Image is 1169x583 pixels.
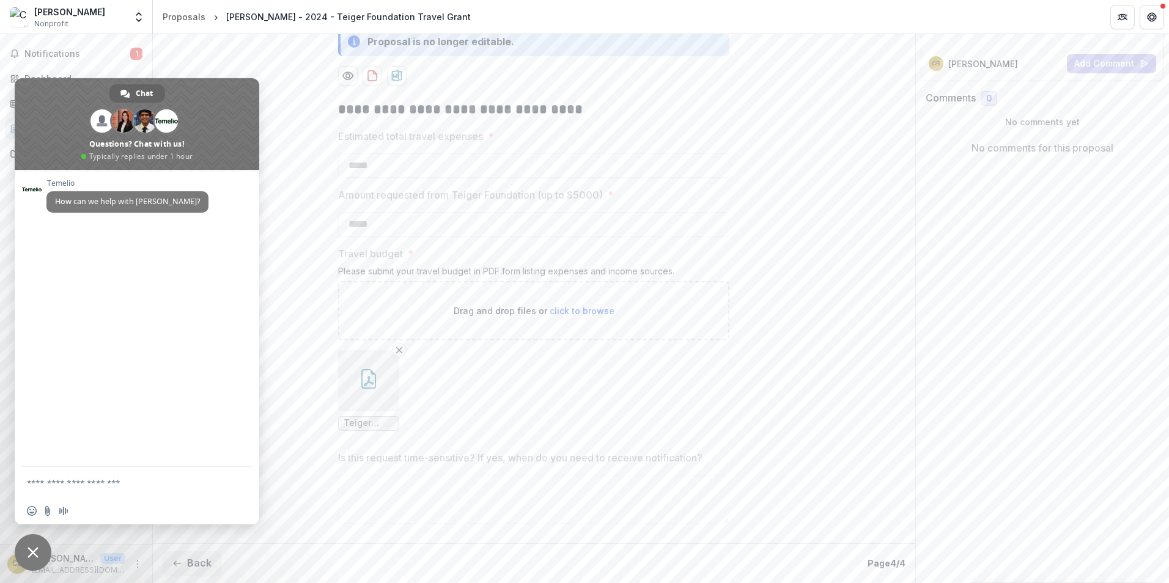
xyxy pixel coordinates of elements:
[34,18,68,29] span: Nonprofit
[387,66,407,86] button: download-proposal
[10,7,29,27] img: Camille Brown
[163,10,205,23] div: Proposals
[972,141,1113,155] p: No comments for this proposal
[5,94,147,114] a: Tasks
[5,68,147,89] a: Dashboard
[932,61,940,67] div: Camille Brown
[338,350,399,431] div: Remove FileTeiger Travel Fund Request - [PERSON_NAME] - The [PERSON_NAME] Collection.pdf
[926,92,976,104] h2: Comments
[130,5,147,29] button: Open entity switcher
[27,506,37,516] span: Insert an emoji
[32,565,125,576] p: [EMAIL_ADDRESS][DOMAIN_NAME]
[226,10,471,23] div: [PERSON_NAME] - 2024 - Teiger Foundation Travel Grant
[12,560,23,568] div: Camille Brown
[100,553,125,564] p: User
[158,8,210,26] a: Proposals
[868,557,905,570] p: Page 4 / 4
[1067,54,1156,73] button: Add Comment
[24,72,138,85] div: Dashboard
[338,450,703,465] p: Is this request time-sensitive? If yes, when do you need to receive notification?
[24,49,130,59] span: Notifications
[34,5,105,18] div: [PERSON_NAME]
[550,306,614,316] span: click to browse
[55,196,200,207] span: How can we help with [PERSON_NAME]?
[344,418,394,428] span: Teiger Travel Fund Request - [PERSON_NAME] - The [PERSON_NAME] Collection.pdf
[338,66,358,86] button: Preview 9ea93c14-2859-43c5-a4ef-39b2c1a0b71e-0.pdf
[15,534,51,571] a: Close chat
[454,304,614,317] p: Drag and drop files or
[27,467,223,497] textarea: Compose your message...
[32,552,95,565] p: [PERSON_NAME]
[338,188,603,202] p: Amount requested from Teiger Foundation (up to $5000)
[46,179,208,188] span: Temelio
[1110,5,1135,29] button: Partners
[136,84,153,103] span: Chat
[392,343,407,358] button: Remove File
[367,34,514,49] div: Proposal is no longer editable.
[163,551,221,576] button: Back
[338,246,403,261] p: Travel budget
[948,57,1018,70] p: [PERSON_NAME]
[130,48,142,60] span: 1
[926,116,1160,128] p: No comments yet
[5,144,147,164] a: Documents
[1140,5,1164,29] button: Get Help
[5,119,147,139] a: Proposals
[130,557,145,571] button: More
[59,506,68,516] span: Audio message
[338,266,729,281] div: Please submit your travel budget in PDF form listing expenses and income sources.
[5,44,147,64] button: Notifications1
[109,84,165,103] a: Chat
[363,66,382,86] button: download-proposal
[986,94,992,104] span: 0
[43,506,53,516] span: Send a file
[158,8,476,26] nav: breadcrumb
[338,129,483,144] p: Estimated total travel expenses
